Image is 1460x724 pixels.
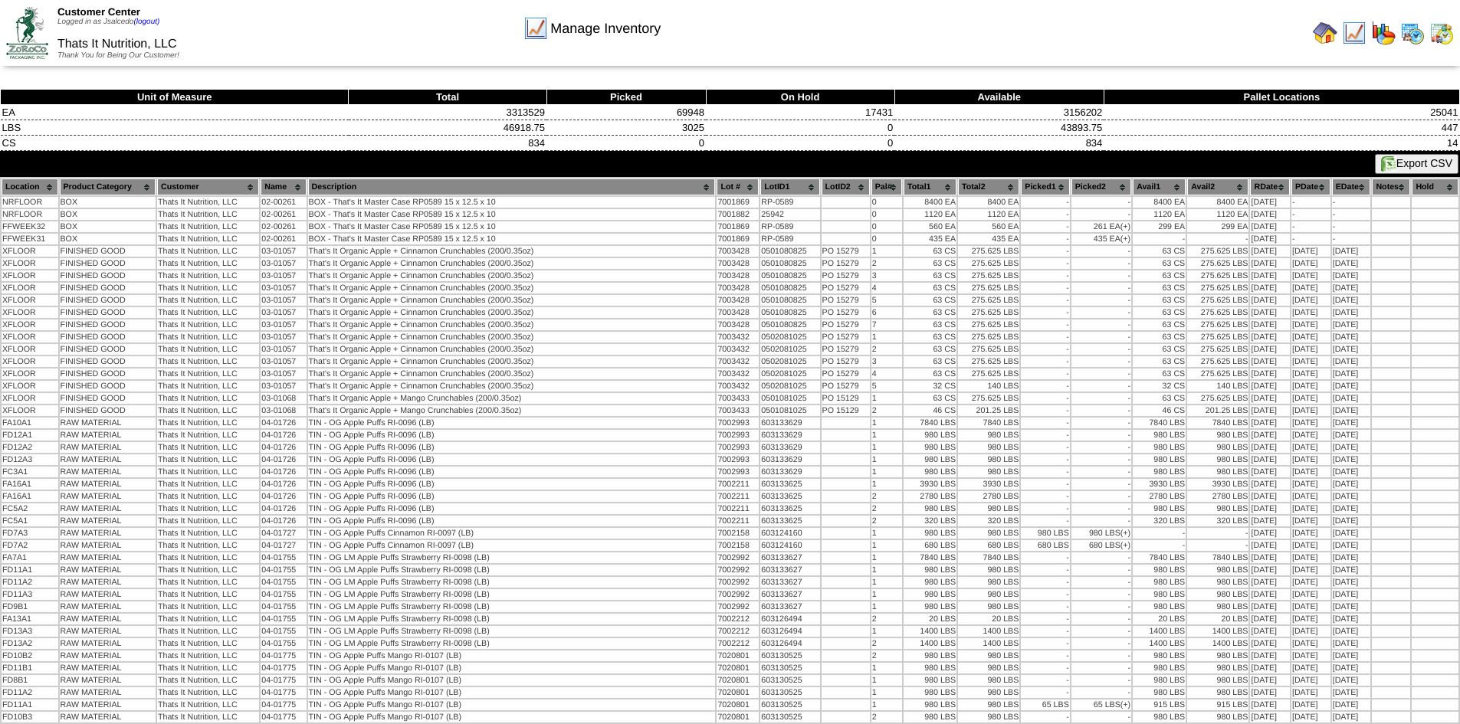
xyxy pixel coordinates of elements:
[1291,221,1330,232] td: -
[60,344,156,355] td: FINISHED GOOD
[1071,209,1131,220] td: -
[894,136,1104,151] td: 834
[1332,344,1371,355] td: [DATE]
[2,332,58,342] td: XFLOOR
[871,234,902,244] td: 0
[1313,21,1337,45] img: home.gif
[717,344,759,355] td: 7003432
[894,120,1104,136] td: 43893.75
[157,246,259,257] td: Thats It Nutrition, LLC
[958,344,1019,355] td: 275.625 LBS
[1021,197,1069,208] td: -
[760,179,819,195] th: LotID1
[133,18,159,26] a: (logout)
[546,136,706,151] td: 0
[2,283,58,293] td: XFLOOR
[1429,21,1454,45] img: calendarinout.gif
[308,270,716,281] td: That's It Organic Apple + Cinnamon Crunchables (200/0.35oz)
[871,295,902,306] td: 5
[1071,332,1131,342] td: -
[1291,179,1330,195] th: PDate
[1120,234,1130,244] div: (+)
[308,246,716,257] td: That's It Organic Apple + Cinnamon Crunchables (200/0.35oz)
[308,344,716,355] td: That's It Organic Apple + Cinnamon Crunchables (200/0.35oz)
[157,270,259,281] td: Thats It Nutrition, LLC
[157,197,259,208] td: Thats It Nutrition, LLC
[717,356,759,367] td: 7003432
[1071,319,1131,330] td: -
[1021,234,1069,244] td: -
[717,307,759,318] td: 7003428
[760,246,819,257] td: 0501080825
[958,319,1019,330] td: 275.625 LBS
[1133,295,1186,306] td: 63 CS
[958,332,1019,342] td: 275.625 LBS
[546,120,706,136] td: 3025
[261,179,306,195] th: Name
[60,246,156,257] td: FINISHED GOOD
[60,332,156,342] td: FINISHED GOOD
[958,234,1019,244] td: 435 EA
[958,270,1019,281] td: 275.625 LBS
[1133,197,1186,208] td: 8400 EA
[1291,258,1330,269] td: [DATE]
[1133,234,1186,244] td: -
[1104,105,1459,120] td: 25041
[261,295,306,306] td: 03-01057
[717,283,759,293] td: 7003428
[717,295,759,306] td: 7003428
[1187,344,1248,355] td: 275.625 LBS
[261,197,306,208] td: 02-00261
[822,258,870,269] td: PO 15279
[904,234,956,244] td: 435 EA
[157,319,259,330] td: Thats It Nutrition, LLC
[1250,234,1289,244] td: [DATE]
[1187,307,1248,318] td: 275.625 LBS
[1250,246,1289,257] td: [DATE]
[2,221,58,232] td: FFWEEK32
[1187,332,1248,342] td: 275.625 LBS
[760,221,819,232] td: RP-0589
[60,209,156,220] td: BOX
[1071,221,1131,232] td: 261 EA
[760,234,819,244] td: RP-0589
[2,319,58,330] td: XFLOOR
[760,319,819,330] td: 0501080825
[1021,344,1069,355] td: -
[1412,179,1458,195] th: Hold
[2,356,58,367] td: XFLOOR
[1250,295,1289,306] td: [DATE]
[1,136,349,151] td: CS
[1291,209,1330,220] td: -
[822,270,870,281] td: PO 15279
[1071,258,1131,269] td: -
[157,332,259,342] td: Thats It Nutrition, LLC
[871,179,902,195] th: Pal#
[1332,179,1371,195] th: EDate
[157,234,259,244] td: Thats It Nutrition, LLC
[1021,221,1069,232] td: -
[1,105,349,120] td: EA
[1071,246,1131,257] td: -
[60,270,156,281] td: FINISHED GOOD
[261,332,306,342] td: 03-01057
[157,258,259,269] td: Thats It Nutrition, LLC
[2,258,58,269] td: XFLOOR
[1291,197,1330,208] td: -
[60,258,156,269] td: FINISHED GOOD
[706,136,894,151] td: 0
[1187,234,1248,244] td: -
[2,197,58,208] td: NRFLOOR
[2,344,58,355] td: XFLOOR
[904,344,956,355] td: 63 CS
[308,307,716,318] td: That's It Organic Apple + Cinnamon Crunchables (200/0.35oz)
[1332,258,1371,269] td: [DATE]
[261,270,306,281] td: 03-01057
[349,105,546,120] td: 3313529
[157,307,259,318] td: Thats It Nutrition, LLC
[1021,246,1069,257] td: -
[1250,332,1289,342] td: [DATE]
[523,16,548,41] img: line_graph.gif
[157,209,259,220] td: Thats It Nutrition, LLC
[1291,332,1330,342] td: [DATE]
